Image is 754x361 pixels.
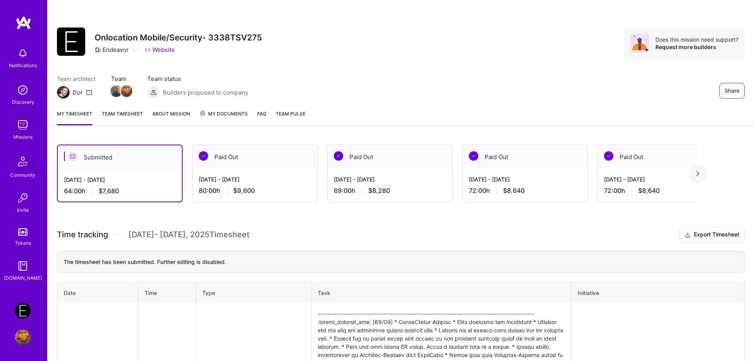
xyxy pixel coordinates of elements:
[199,110,248,125] a: My Documents
[110,85,122,97] img: Team Member Avatar
[598,145,723,169] div: Paid Out
[334,151,343,161] img: Paid Out
[13,303,33,319] a: Endeavor: Onlocation Mobile/Security- 3338TSV275
[111,75,132,83] span: Team
[15,190,31,206] img: Invite
[604,151,613,161] img: Paid Out
[18,228,27,236] img: tokens
[469,187,581,195] div: 72:00 h
[334,187,446,195] div: 69:00 h
[15,239,31,247] div: Tokens
[17,206,29,214] div: Invite
[57,282,138,303] th: Date
[13,330,33,345] a: User Avatar
[12,98,34,106] div: Discovery
[696,171,699,176] img: right
[57,75,95,83] span: Team architect
[233,187,255,195] span: $9,600
[571,282,744,303] th: Initiative
[469,151,478,161] img: Paid Out
[503,187,525,195] span: $8,640
[95,47,101,53] i: icon CompanyGray
[64,187,176,195] div: 64:00 h
[121,84,132,98] a: Team Member Avatar
[57,251,745,273] div: The timesheet has been submitted. Further editing is disabled.
[199,187,311,195] div: 80:00 h
[57,230,108,240] span: Time tracking
[311,282,571,303] th: Task
[73,88,83,97] div: Dor
[95,33,262,42] h3: Onlocation Mobile/Security- 3338TSV275
[15,82,31,98] img: discovery
[57,27,85,56] img: Company Logo
[147,75,248,83] span: Team status
[655,43,738,51] div: Request more builders
[15,330,31,345] img: User Avatar
[257,110,266,125] a: FAQ
[192,145,317,169] div: Paid Out
[463,145,587,169] div: Paid Out
[199,151,208,161] img: Paid Out
[719,83,745,99] button: Share
[147,86,160,99] img: Builders proposed to company
[4,274,42,282] div: [DOMAIN_NAME]
[58,145,182,169] div: Submitted
[13,152,32,171] img: Community
[145,46,175,54] a: Website
[163,88,248,97] span: Builders proposed to company
[655,36,738,43] div: Does this mission need support?
[604,187,716,195] div: 72:00 h
[9,61,37,70] div: Notifications
[199,175,311,183] div: [DATE] - [DATE]
[13,133,33,141] div: Missions
[725,87,739,95] span: Share
[57,110,92,125] a: My timesheet
[95,46,129,54] div: Endeavor
[64,176,176,184] div: [DATE] - [DATE]
[604,175,716,183] div: [DATE] - [DATE]
[679,227,745,243] button: Export Timesheet
[15,46,31,61] img: bell
[15,258,31,274] img: guide book
[152,110,190,125] a: About Mission
[15,117,31,133] img: teamwork
[99,187,119,195] span: $7,680
[276,111,306,117] span: Team Pulse
[102,110,143,125] a: Team timesheet
[16,16,31,30] img: logo
[128,230,249,240] span: [DATE] - [DATE] , 2025 Timesheet
[121,85,132,97] img: Team Member Avatar
[328,145,452,169] div: Paid Out
[111,84,121,98] a: Team Member Avatar
[196,282,311,303] th: Type
[469,175,581,183] div: [DATE] - [DATE]
[68,152,77,161] img: Submitted
[57,86,70,99] img: Team Architect
[276,110,306,125] a: Team Pulse
[86,89,92,95] i: icon Mail
[199,110,248,118] span: My Documents
[630,34,649,53] img: Avatar
[638,187,660,195] span: $8,640
[138,282,196,303] th: Time
[15,303,31,319] img: Endeavor: Onlocation Mobile/Security- 3338TSV275
[10,171,35,179] div: Community
[334,175,446,183] div: [DATE] - [DATE]
[684,231,691,239] i: icon Download
[368,187,390,195] span: $8,280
